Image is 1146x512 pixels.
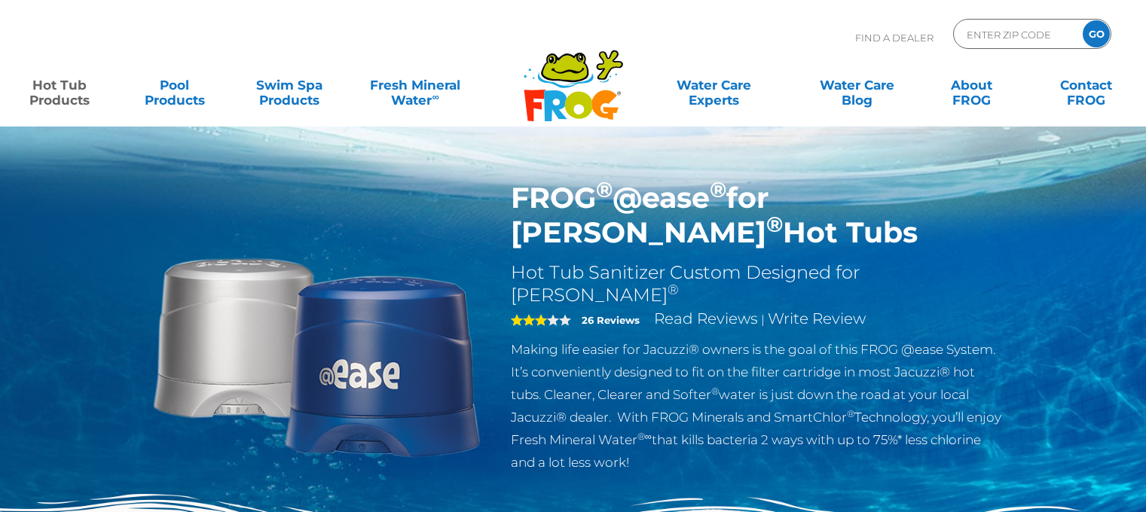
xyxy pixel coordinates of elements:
[766,211,783,237] sup: ®
[596,176,613,203] sup: ®
[855,19,934,56] p: Find A Dealer
[1042,70,1131,100] a: ContactFROG
[511,181,1003,250] h1: FROG @ease for [PERSON_NAME] Hot Tubs
[668,282,679,298] sup: ®
[637,431,652,442] sup: ®∞
[511,314,547,326] span: 3
[812,70,901,100] a: Water CareBlog
[711,386,719,397] sup: ®
[641,70,787,100] a: Water CareExperts
[515,30,631,122] img: Frog Products Logo
[359,70,471,100] a: Fresh MineralWater∞
[761,312,765,327] span: |
[432,91,439,102] sup: ∞
[1083,20,1110,47] input: GO
[847,408,854,419] sup: ®
[582,314,640,326] strong: 26 Reviews
[245,70,334,100] a: Swim SpaProducts
[511,338,1003,474] p: Making life easier for Jacuzzi® owners is the goal of this FROG @ease System. It’s conveniently d...
[768,309,866,328] a: Write Review
[15,70,104,100] a: Hot TubProducts
[710,176,726,203] sup: ®
[511,261,1003,306] h2: Hot Tub Sanitizer Custom Designed for [PERSON_NAME]
[927,70,1016,100] a: AboutFROG
[130,70,219,100] a: PoolProducts
[654,309,758,328] a: Read Reviews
